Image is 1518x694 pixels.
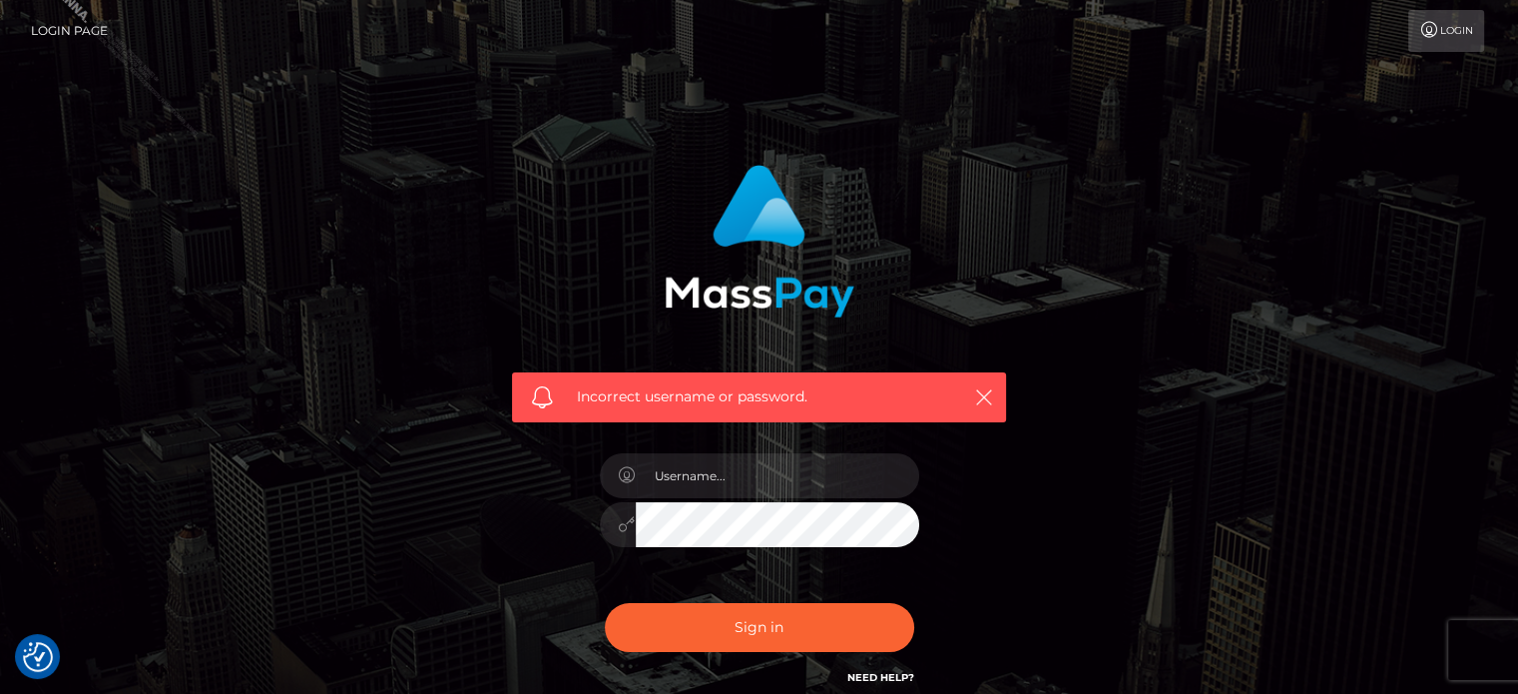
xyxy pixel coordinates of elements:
[847,671,914,684] a: Need Help?
[31,10,108,52] a: Login Page
[23,642,53,672] img: Revisit consent button
[23,642,53,672] button: Consent Preferences
[665,165,854,318] img: MassPay Login
[577,386,941,407] span: Incorrect username or password.
[605,603,914,652] button: Sign in
[636,453,919,498] input: Username...
[1408,10,1484,52] a: Login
